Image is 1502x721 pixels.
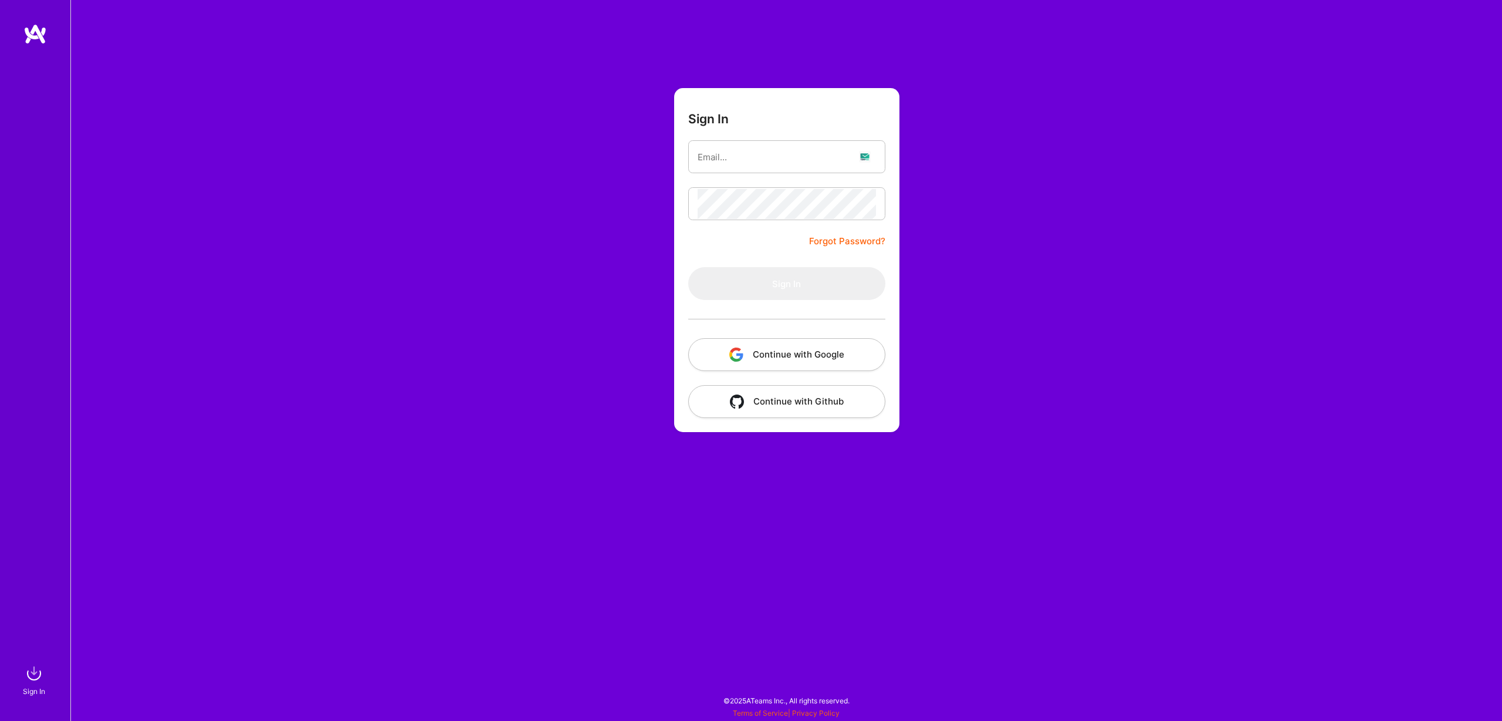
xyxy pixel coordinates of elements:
[22,662,46,685] img: sign in
[23,685,45,698] div: Sign In
[25,662,46,698] a: sign inSign In
[733,709,788,717] a: Terms of Service
[688,267,885,300] button: Sign In
[792,709,840,717] a: Privacy Policy
[688,385,885,418] button: Continue with Github
[809,234,885,248] a: Forgot Password?
[730,395,744,409] img: icon
[729,348,743,362] img: icon
[23,23,47,45] img: logo
[70,686,1502,715] div: © 2025 ATeams Inc., All rights reserved.
[733,709,840,717] span: |
[688,112,729,126] h3: Sign In
[698,142,876,172] input: Email...
[688,338,885,371] button: Continue with Google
